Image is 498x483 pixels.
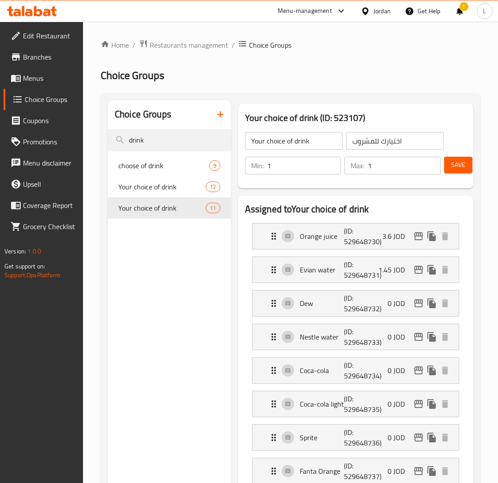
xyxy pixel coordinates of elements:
[483,6,486,16] span: L
[412,464,425,478] button: edit
[438,297,452,310] button: delete
[23,52,76,62] span: Branches
[23,221,76,232] span: Grocery Checklist
[425,464,438,478] button: duplicate
[101,39,480,51] nav: breadcrumb
[388,365,412,376] p: 0 JOD
[253,358,459,383] div: Expand
[23,73,76,83] span: Menus
[438,464,452,478] button: delete
[23,158,76,168] span: Menu disclaimer
[25,94,76,105] span: Choice Groups
[425,297,438,310] button: duplicate
[344,259,373,280] p: (ID: 529648731)
[27,245,41,257] span: 1.0.0
[150,40,228,50] span: Restaurants management
[438,263,452,276] button: delete
[300,466,344,476] p: Fanta Orange
[412,431,425,444] button: edit
[425,330,438,343] button: duplicate
[378,264,412,275] p: 1.45 JOD
[438,397,452,411] button: delete
[118,203,206,213] span: Your choice of drink
[253,324,459,350] div: Expand
[425,263,438,276] button: duplicate
[253,425,459,450] div: Expand
[118,160,209,171] span: choose of drink
[351,160,364,171] p: Max:
[115,108,171,121] h2: Choice Groups
[206,183,219,191] span: 12
[300,264,344,275] p: Evian water
[210,162,220,170] span: 9
[300,365,344,376] p: Coca-cola
[101,40,129,50] a: Home
[232,40,235,50] li: /
[118,181,206,192] span: Your choice of drink
[412,230,425,243] button: edit
[444,157,472,173] button: Save
[253,257,459,283] div: Expand
[344,226,373,247] p: (ID: 529648730)
[245,287,466,320] li: Expand
[251,160,264,171] p: Min:
[4,68,83,89] a: Menus
[23,115,76,126] span: Coupons
[245,387,466,421] li: Expand
[245,203,466,216] h2: Assigned to Your choice of drink
[245,320,466,354] li: Expand
[108,176,231,197] div: Your choice of drink12
[344,393,373,415] p: (ID: 529648735)
[253,391,459,417] div: Expand
[245,219,466,253] li: Expand
[412,263,425,276] button: edit
[412,330,425,343] button: edit
[4,25,83,46] a: Edit Restaurant
[4,131,83,152] a: Promotions
[4,174,83,195] a: Upsell
[108,129,231,151] input: search
[4,46,83,68] a: Branches
[344,360,373,381] p: (ID: 529648734)
[344,460,373,482] p: (ID: 529648737)
[249,40,291,50] span: Choice Groups
[300,399,344,409] p: Coca-cola light
[344,326,373,347] p: (ID: 529648733)
[245,253,466,287] li: Expand
[344,427,373,448] p: (ID: 529648736)
[4,245,26,257] span: Version:
[412,364,425,377] button: edit
[101,65,164,85] span: Choice Groups
[300,332,344,342] p: Nestle water
[245,111,466,125] h3: Your choice of drink (ID: 523107)
[373,6,391,16] div: Jordan
[425,364,438,377] button: duplicate
[388,466,412,476] p: 0 JOD
[412,297,425,310] button: edit
[425,230,438,243] button: duplicate
[4,269,60,281] a: Support.OpsPlatform
[253,291,459,316] div: Expand
[4,110,83,131] a: Coupons
[4,216,83,237] a: Grocery Checklist
[388,432,412,443] p: 0 JOD
[245,421,466,454] li: Expand
[300,432,344,443] p: Sprite
[300,298,344,309] p: Dew
[382,231,412,241] p: 3.6 JOD
[412,397,425,411] button: edit
[108,197,231,219] div: Your choice of drink11
[108,155,231,176] div: choose of drink9
[278,6,332,16] div: Menu-management
[425,431,438,444] button: duplicate
[206,204,219,212] span: 11
[245,354,466,387] li: Expand
[139,39,228,51] a: Restaurants management
[344,293,373,314] p: (ID: 529648732)
[438,364,452,377] button: delete
[4,195,83,216] a: Coverage Report
[388,298,412,309] p: 0 JOD
[4,260,45,272] span: Get support on:
[300,231,344,241] p: Orange juice
[4,152,83,174] a: Menu disclaimer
